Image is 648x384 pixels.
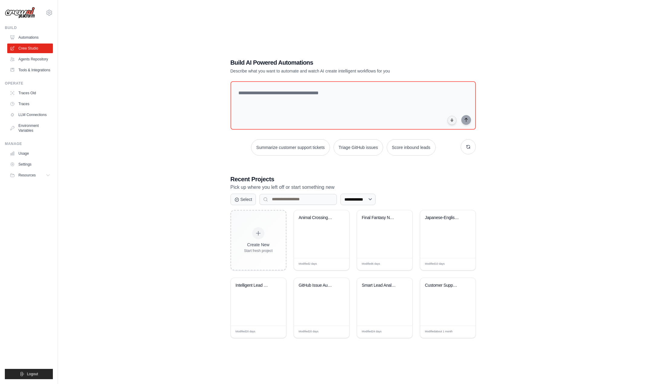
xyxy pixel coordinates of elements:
button: Resources [7,170,53,180]
span: Modified 20 days [236,330,256,334]
a: Agents Repository [7,54,53,64]
div: Japanese-English Translation Tool [425,215,462,221]
span: Edit [335,262,340,266]
a: Usage [7,149,53,158]
div: Animal Crossing NPC Conversation Generator [299,215,335,221]
div: GitHub Issue Auto-Triager [299,283,335,288]
div: Customer Support Ticket Automation [425,283,462,288]
div: Create New [244,242,273,248]
button: Select [231,194,256,205]
span: Edit [398,330,403,334]
a: LLM Connections [7,110,53,120]
span: Modified 20 days [299,330,319,334]
div: Operate [5,81,53,86]
a: Settings [7,160,53,169]
h3: Recent Projects [231,175,476,183]
span: Edit [272,330,277,334]
button: Click to speak your automation idea [447,116,456,125]
span: Resources [18,173,36,178]
a: Tools & Integrations [7,65,53,75]
div: Final Fantasy NPC Dialog Generator [362,215,398,221]
a: Traces [7,99,53,109]
span: Edit [335,330,340,334]
button: Logout [5,369,53,379]
h1: Build AI Powered Automations [231,58,434,67]
a: Traces Old [7,88,53,98]
span: Modified 6 days [362,262,380,266]
a: Crew Studio [7,44,53,53]
button: Triage GitHub issues [334,139,383,156]
button: Score inbound leads [387,139,436,156]
p: Pick up where you left off or start something new [231,183,476,191]
span: Logout [27,372,38,376]
button: Summarize customer support tickets [251,139,330,156]
a: Environment Variables [7,121,53,135]
span: Edit [461,262,466,266]
div: Start fresh project [244,248,273,253]
button: Get new suggestions [461,139,476,154]
span: Modified 24 days [362,330,382,334]
img: Logo [5,7,35,19]
div: Smart Lead Analysis & Routing System [362,283,398,288]
span: Edit [461,330,466,334]
a: Automations [7,33,53,42]
span: Modified about 1 month [425,330,453,334]
span: Modified 2 days [299,262,317,266]
p: Describe what you want to automate and watch AI create intelligent workflows for you [231,68,434,74]
div: Intelligent Lead Scoring & Routing System [236,283,272,288]
div: Manage [5,141,53,146]
span: Modified 10 days [425,262,445,266]
span: Edit [398,262,403,266]
div: Build [5,25,53,30]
